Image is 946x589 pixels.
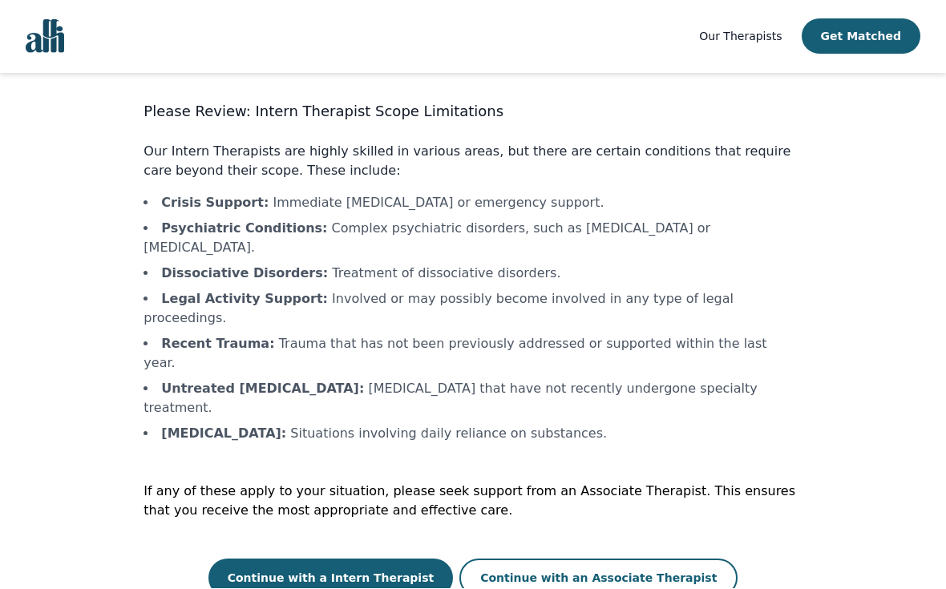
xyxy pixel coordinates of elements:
[161,266,328,281] b: Dissociative Disorders :
[699,27,782,46] a: Our Therapists
[144,425,802,444] li: Situations involving daily reliance on substances.
[144,220,802,258] li: Complex psychiatric disorders, such as [MEDICAL_DATA] or [MEDICAL_DATA].
[26,20,64,54] img: alli logo
[144,335,802,373] li: Trauma that has not been previously addressed or supported within the last year.
[144,380,802,418] li: [MEDICAL_DATA] that have not recently undergone specialty treatment.
[699,30,782,43] span: Our Therapists
[161,196,269,211] b: Crisis Support :
[144,143,802,181] p: Our Intern Therapists are highly skilled in various areas, but there are certain conditions that ...
[144,482,802,521] p: If any of these apply to your situation, please seek support from an Associate Therapist. This en...
[161,337,274,352] b: Recent Trauma :
[161,292,328,307] b: Legal Activity Support :
[144,290,802,329] li: Involved or may possibly become involved in any type of legal proceedings.
[161,221,327,236] b: Psychiatric Conditions :
[144,264,802,284] li: Treatment of dissociative disorders.
[144,101,802,123] h3: Please Review: Intern Therapist Scope Limitations
[802,19,920,54] button: Get Matched
[144,194,802,213] li: Immediate [MEDICAL_DATA] or emergency support.
[161,426,286,442] b: [MEDICAL_DATA] :
[161,381,364,397] b: Untreated [MEDICAL_DATA] :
